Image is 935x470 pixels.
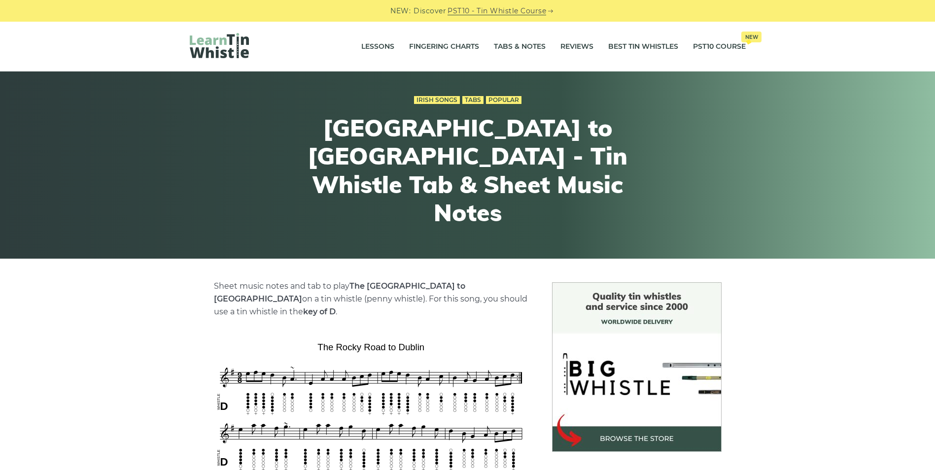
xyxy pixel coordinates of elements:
a: Tabs & Notes [494,34,546,59]
a: Reviews [560,34,593,59]
a: Lessons [361,34,394,59]
p: Sheet music notes and tab to play on a tin whistle (penny whistle). For this song, you should use... [214,280,528,318]
img: LearnTinWhistle.com [190,33,249,58]
a: Fingering Charts [409,34,479,59]
a: Tabs [462,96,484,104]
a: Popular [486,96,521,104]
a: Irish Songs [414,96,460,104]
img: BigWhistle Tin Whistle Store [552,282,722,452]
span: New [741,32,762,42]
a: PST10 CourseNew [693,34,746,59]
a: Best Tin Whistles [608,34,678,59]
strong: key of D [303,307,336,316]
h1: [GEOGRAPHIC_DATA] to [GEOGRAPHIC_DATA] - Tin Whistle Tab & Sheet Music Notes [286,114,649,227]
